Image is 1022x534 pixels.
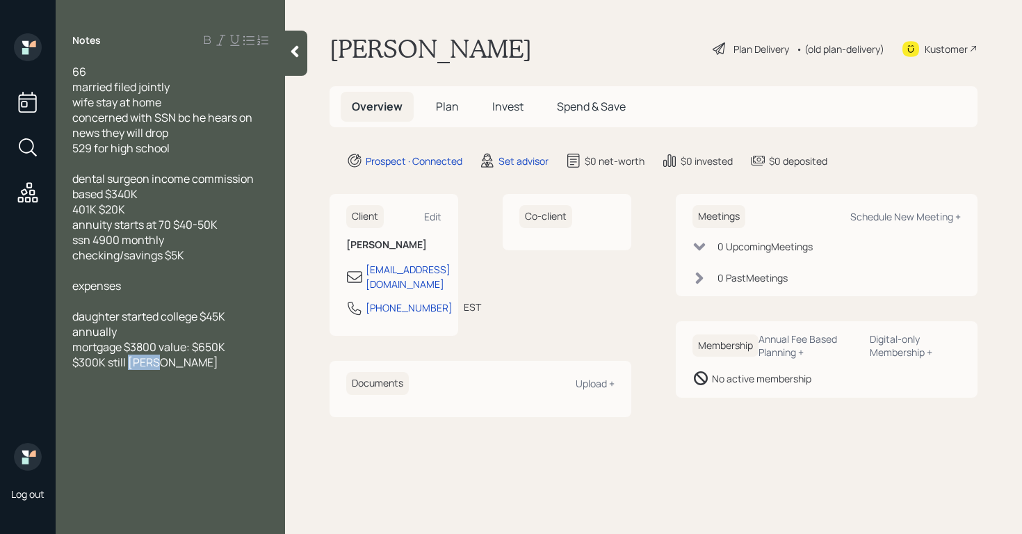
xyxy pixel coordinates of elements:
[796,42,884,56] div: • (old plan-delivery)
[366,262,451,291] div: [EMAIL_ADDRESS][DOMAIN_NAME]
[366,154,462,168] div: Prospect · Connected
[352,99,403,114] span: Overview
[519,205,572,228] h6: Co-client
[14,443,42,471] img: retirable_logo.png
[692,334,759,357] h6: Membership
[72,355,218,370] span: $300K still [PERSON_NAME]
[717,270,788,285] div: 0 Past Meeting s
[72,217,218,232] span: annuity starts at 70 $40-50K
[72,140,170,156] span: 529 for high school
[346,239,441,251] h6: [PERSON_NAME]
[72,202,125,217] span: 401K $20K
[717,239,813,254] div: 0 Upcoming Meeting s
[346,205,384,228] h6: Client
[366,300,453,315] div: [PHONE_NUMBER]
[72,110,254,140] span: concerned with SSN bc he hears on news they will drop
[72,64,86,79] span: 66
[72,79,170,95] span: married filed jointly
[72,33,101,47] label: Notes
[72,248,184,263] span: checking/savings $5K
[576,377,615,390] div: Upload +
[436,99,459,114] span: Plan
[11,487,44,501] div: Log out
[72,171,256,202] span: dental surgeon income commission based $340K
[346,372,409,395] h6: Documents
[557,99,626,114] span: Spend & Save
[769,154,827,168] div: $0 deposited
[870,332,961,359] div: Digital-only Membership +
[712,371,811,386] div: No active membership
[759,332,859,359] div: Annual Fee Based Planning +
[72,339,225,355] span: mortgage $3800 value: $650K
[72,95,161,110] span: wife stay at home
[850,210,961,223] div: Schedule New Meeting +
[72,232,164,248] span: ssn 4900 monthly
[498,154,549,168] div: Set advisor
[492,99,524,114] span: Invest
[330,33,532,64] h1: [PERSON_NAME]
[72,309,227,339] span: daughter started college $45K annually
[585,154,644,168] div: $0 net-worth
[692,205,745,228] h6: Meetings
[681,154,733,168] div: $0 invested
[733,42,789,56] div: Plan Delivery
[424,210,441,223] div: Edit
[464,300,481,314] div: EST
[925,42,968,56] div: Kustomer
[72,278,121,293] span: expenses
